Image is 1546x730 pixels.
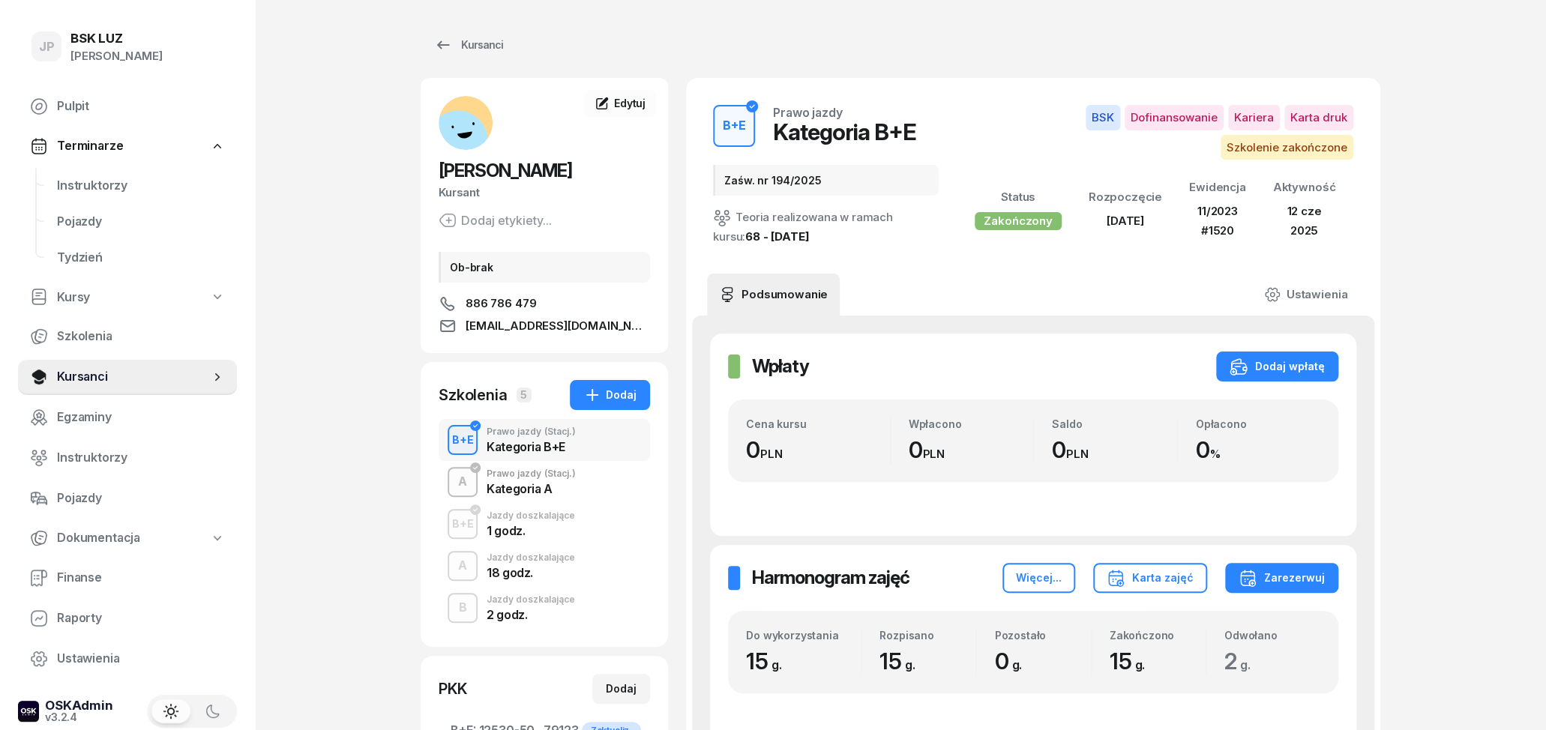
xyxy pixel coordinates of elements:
[448,509,478,539] button: B+E
[707,274,840,316] a: Podsumowanie
[1240,657,1251,672] small: g.
[487,511,575,520] div: Jazdy doszkalające
[446,514,480,533] div: B+E
[18,641,237,677] a: Ustawienia
[70,46,163,66] div: [PERSON_NAME]
[446,430,480,449] div: B+E
[487,595,575,604] div: Jazdy doszkalające
[448,551,478,581] button: A
[752,566,909,590] h2: Harmonogram zajęć
[994,648,1090,675] div: 0
[466,317,650,335] span: [EMAIL_ADDRESS][DOMAIN_NAME]
[1086,105,1120,130] span: BSK
[975,212,1061,230] div: Zakończony
[1252,274,1359,316] a: Ustawienia
[57,327,225,346] span: Szkolenia
[1110,629,1206,642] div: Zakończono
[57,489,225,508] span: Pojazdy
[1284,105,1353,130] span: Karta druk
[57,649,225,669] span: Ustawienia
[57,97,225,116] span: Pulpit
[18,480,237,516] a: Pojazdy
[434,36,503,54] div: Kursanci
[746,629,861,642] div: Do wykorzystania
[57,136,123,156] span: Terminarze
[439,419,650,461] button: B+EPrawo jazdy(Stacj.)Kategoria B+E
[717,113,752,139] div: B+E
[452,553,473,579] div: A
[1107,569,1194,587] div: Karta zajęć
[57,248,225,268] span: Tydzień
[57,367,210,387] span: Kursanci
[1066,447,1089,461] small: PLN
[487,469,576,478] div: Prawo jazdy
[746,417,890,430] div: Cena kursu
[879,629,975,642] div: Rozpisano
[18,319,237,355] a: Szkolenia
[45,168,237,204] a: Instruktorzy
[713,165,939,196] div: Zaśw. nr 194/2025
[439,587,650,629] button: BJazdy doszkalające2 godz.
[18,600,237,636] a: Raporty
[994,629,1090,642] div: Pozostało
[57,448,225,468] span: Instruktorzy
[772,657,782,672] small: g.
[439,678,467,699] div: PKK
[1224,629,1320,642] div: Odwołano
[439,295,650,313] a: 886 786 479
[487,567,575,579] div: 18 godz.
[773,106,842,118] div: Prawo jazdy
[448,425,478,455] button: B+E
[439,160,572,181] span: [PERSON_NAME]
[1107,214,1144,228] span: [DATE]
[18,280,237,315] a: Kursy
[439,211,552,229] button: Dodaj etykiety...
[583,386,637,404] div: Dodaj
[45,240,237,276] a: Tydzień
[1189,178,1246,197] div: Ewidencja
[57,212,225,232] span: Pojazdy
[487,441,576,453] div: Kategoria B+E
[1221,135,1353,160] span: Szkolenie zakończone
[614,97,646,109] span: Edytuj
[773,118,916,145] div: Kategoria B+E
[18,701,39,722] img: logo-xs-dark@2x.png
[487,427,576,436] div: Prawo jazdy
[421,30,517,60] a: Kursanci
[1239,569,1325,587] div: Zarezerwuj
[969,105,1353,160] button: BSKDofinansowanieKarieraKarta drukSzkolenie zakończone
[1134,657,1145,672] small: g.
[879,648,922,675] span: 15
[1089,187,1162,207] div: Rozpoczęcie
[922,447,945,461] small: PLN
[487,609,575,621] div: 2 godz.
[1011,657,1022,672] small: g.
[1272,202,1335,240] div: 12 cze 2025
[713,105,755,147] button: B+E
[18,399,237,435] a: Egzaminy
[592,674,650,704] button: Dodaj
[57,568,225,588] span: Finanse
[439,252,650,283] div: Ob-brak
[1209,447,1220,461] small: %
[18,129,237,163] a: Terminarze
[746,648,789,675] span: 15
[466,295,536,313] span: 886 786 479
[606,680,637,698] div: Dodaj
[18,560,237,596] a: Finanse
[39,40,55,53] span: JP
[544,427,576,436] span: (Stacj.)
[45,699,113,712] div: OSKAdmin
[18,440,237,476] a: Instruktorzy
[1225,563,1338,593] button: Zarezerwuj
[1052,436,1177,464] div: 0
[746,436,890,464] div: 0
[57,176,225,196] span: Instruktorzy
[745,229,809,244] a: 68 - [DATE]
[1093,563,1207,593] button: Karta zajęć
[1216,352,1338,381] button: Dodaj wpłatę
[487,525,575,537] div: 1 godz.
[439,317,650,335] a: [EMAIL_ADDRESS][DOMAIN_NAME]
[975,187,1061,207] div: Status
